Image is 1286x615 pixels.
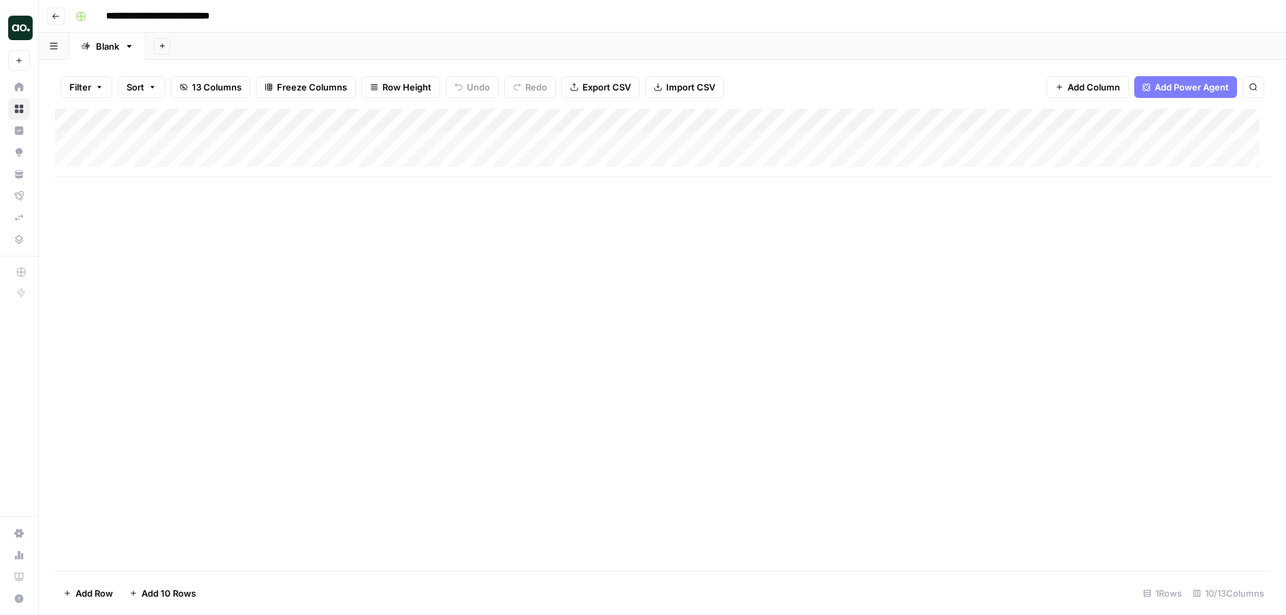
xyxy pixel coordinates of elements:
[467,80,490,94] span: Undo
[8,142,30,163] a: Opportunities
[8,588,30,610] button: Help + Support
[8,163,30,185] a: Your Data
[96,39,119,53] div: Blank
[8,11,30,45] button: Workspace: AirOps
[256,76,356,98] button: Freeze Columns
[446,76,499,98] button: Undo
[8,185,30,207] a: Flightpath
[171,76,250,98] button: 13 Columns
[8,229,30,250] a: Data Library
[561,76,640,98] button: Export CSV
[1138,582,1187,604] div: 1 Rows
[69,80,91,94] span: Filter
[1134,76,1237,98] button: Add Power Agent
[192,80,242,94] span: 13 Columns
[8,120,30,142] a: Insights
[121,582,204,604] button: Add 10 Rows
[277,80,347,94] span: Freeze Columns
[8,544,30,566] a: Usage
[645,76,724,98] button: Import CSV
[504,76,556,98] button: Redo
[1187,582,1270,604] div: 10/13 Columns
[8,207,30,229] a: Syncs
[1155,80,1229,94] span: Add Power Agent
[1046,76,1129,98] button: Add Column
[8,522,30,544] a: Settings
[142,586,196,600] span: Add 10 Rows
[525,80,547,94] span: Redo
[118,76,165,98] button: Sort
[8,16,33,40] img: AirOps Logo
[582,80,631,94] span: Export CSV
[1068,80,1120,94] span: Add Column
[382,80,431,94] span: Row Height
[55,582,121,604] button: Add Row
[361,76,440,98] button: Row Height
[666,80,715,94] span: Import CSV
[8,566,30,588] a: Learning Hub
[8,76,30,98] a: Home
[127,80,144,94] span: Sort
[8,98,30,120] a: Browse
[76,586,113,600] span: Add Row
[61,76,112,98] button: Filter
[69,33,146,60] a: Blank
